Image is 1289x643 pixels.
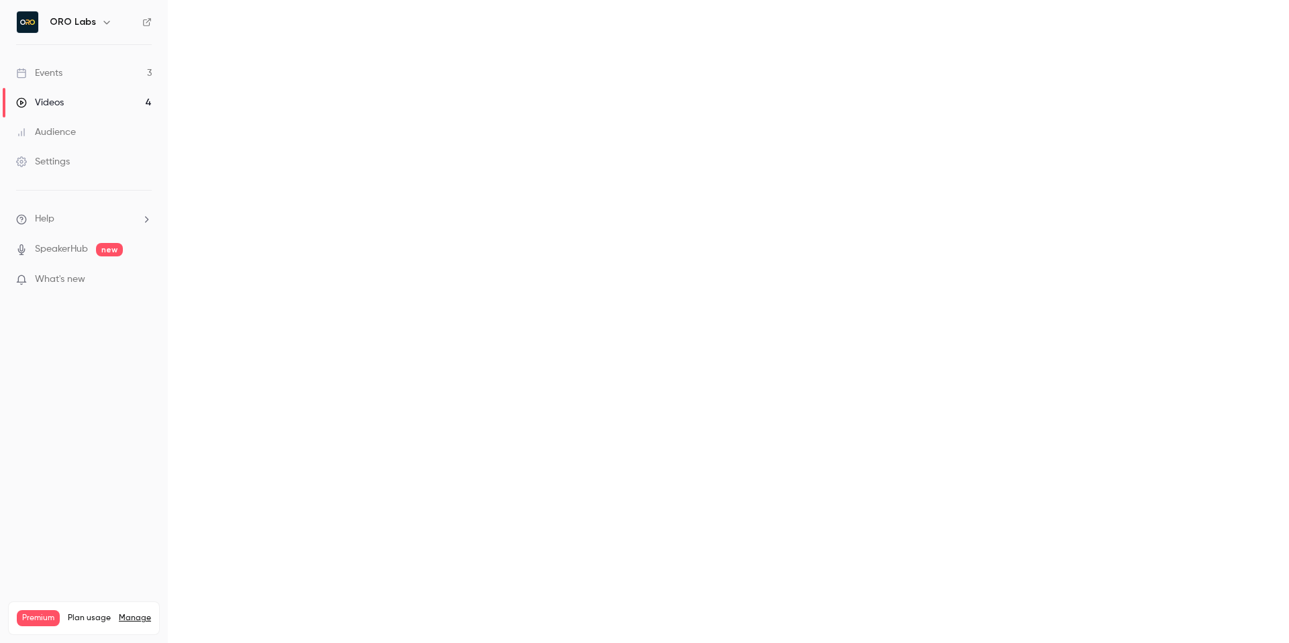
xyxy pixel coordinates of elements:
div: Settings [16,155,70,168]
span: Help [35,212,54,226]
a: Manage [119,613,151,624]
div: Videos [16,96,64,109]
span: Premium [17,610,60,626]
span: new [96,243,123,256]
span: What's new [35,273,85,287]
iframe: Noticeable Trigger [136,274,152,286]
div: Audience [16,126,76,139]
div: Events [16,66,62,80]
span: Plan usage [68,613,111,624]
a: SpeakerHub [35,242,88,256]
li: help-dropdown-opener [16,212,152,226]
img: ORO Labs [17,11,38,33]
h6: ORO Labs [50,15,96,29]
